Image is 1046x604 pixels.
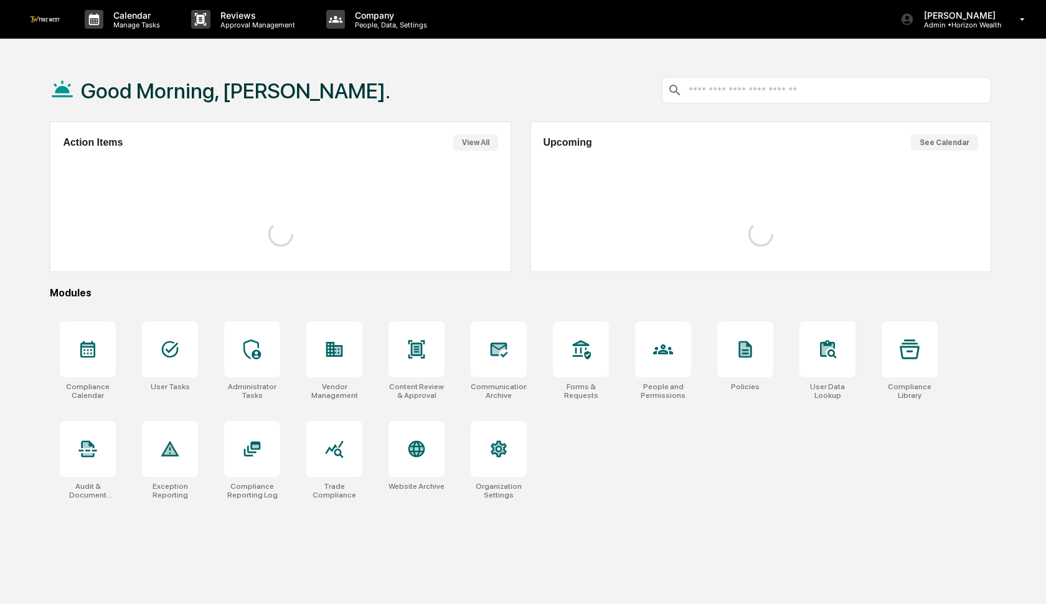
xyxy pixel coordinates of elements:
div: Exception Reporting [142,482,198,499]
div: Audit & Document Logs [60,482,116,499]
div: Website Archive [389,482,445,491]
div: Compliance Library [882,382,938,400]
h1: Good Morning, [PERSON_NAME]. [81,78,390,103]
p: [PERSON_NAME] [914,10,1002,21]
div: Administrator Tasks [224,382,280,400]
div: User Data Lookup [799,382,855,400]
div: Vendor Management [306,382,362,400]
div: Organization Settings [471,482,527,499]
p: Calendar [103,10,166,21]
div: User Tasks [151,382,190,391]
img: logo [30,16,60,22]
div: Content Review & Approval [389,382,445,400]
div: Policies [731,382,760,391]
div: Forms & Requests [553,382,609,400]
div: Modules [50,287,991,299]
p: Approval Management [210,21,301,29]
div: Compliance Calendar [60,382,116,400]
h2: Action Items [63,137,123,148]
div: People and Permissions [635,382,691,400]
button: See Calendar [911,134,978,151]
button: View All [453,134,498,151]
div: Compliance Reporting Log [224,482,280,499]
p: Manage Tasks [103,21,166,29]
p: People, Data, Settings [345,21,433,29]
h2: Upcoming [544,137,592,148]
div: Trade Compliance [306,482,362,499]
p: Admin • Horizon Wealth [914,21,1002,29]
p: Company [345,10,433,21]
div: Communications Archive [471,382,527,400]
p: Reviews [210,10,301,21]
